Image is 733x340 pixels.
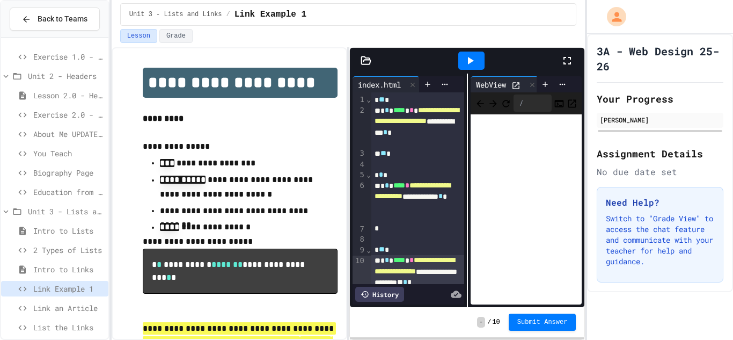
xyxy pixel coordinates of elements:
h3: Need Help? [606,196,714,209]
span: Fold line [366,245,371,254]
span: You Teach [33,148,104,159]
span: Back [475,96,486,110]
h2: Assignment Details [597,146,723,161]
button: Lesson [120,29,157,43]
iframe: Web Preview [471,114,582,305]
div: index.html [353,79,406,90]
span: Unit 3 - Lists and Links [28,206,104,217]
div: 5 [353,170,366,180]
div: 8 [353,234,366,245]
button: Grade [159,29,193,43]
div: No due date set [597,165,723,178]
p: Switch to "Grade View" to access the chat feature and communicate with your teacher for help and ... [606,213,714,267]
span: Unit 3 - Lists and Links [129,10,222,19]
span: Link Example 1 [234,8,306,21]
span: Biography Page [33,167,104,178]
div: 9 [353,245,366,256]
span: Forward [488,96,499,110]
button: Submit Answer [509,314,576,331]
span: / [226,10,230,19]
span: List the Links [33,322,104,333]
span: About Me UPDATE with Headers [33,128,104,140]
span: Lesson 2.0 - Headers [33,90,104,101]
div: 2 [353,105,366,148]
span: Submit Answer [517,318,568,327]
span: Link Example 1 [33,283,104,294]
span: Fold line [366,95,371,104]
div: 10 [353,256,366,299]
span: Education from Scratch [33,186,104,198]
div: WebView [471,76,539,92]
span: Fold line [366,170,371,179]
span: Unit 2 - Headers [28,70,104,82]
span: 10 [492,318,500,327]
span: Exercise 1.0 - Two Truths and a Lie [33,51,104,62]
span: / [487,318,491,327]
div: [PERSON_NAME] [600,115,720,125]
span: Intro to Links [33,264,104,275]
div: 4 [353,160,366,170]
span: Link an Article [33,302,104,314]
span: 2 Types of Lists [33,244,104,256]
div: 1 [353,95,366,105]
h2: Your Progress [597,91,723,106]
div: index.html [353,76,420,92]
span: Exercise 2.0 - Header Practice [33,109,104,120]
div: WebView [471,79,511,90]
button: Back to Teams [10,8,100,31]
button: Console [554,97,565,110]
div: / [514,95,552,112]
button: Refresh [501,97,511,110]
span: Back to Teams [38,13,87,25]
div: 6 [353,180,366,223]
div: 7 [353,224,366,235]
button: Open in new tab [567,97,577,110]
div: History [355,287,404,302]
h1: 3A - Web Design 25-26 [597,44,723,74]
span: Intro to Lists [33,225,104,236]
span: - [477,317,485,328]
div: My Account [596,4,629,29]
div: 3 [353,148,366,159]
